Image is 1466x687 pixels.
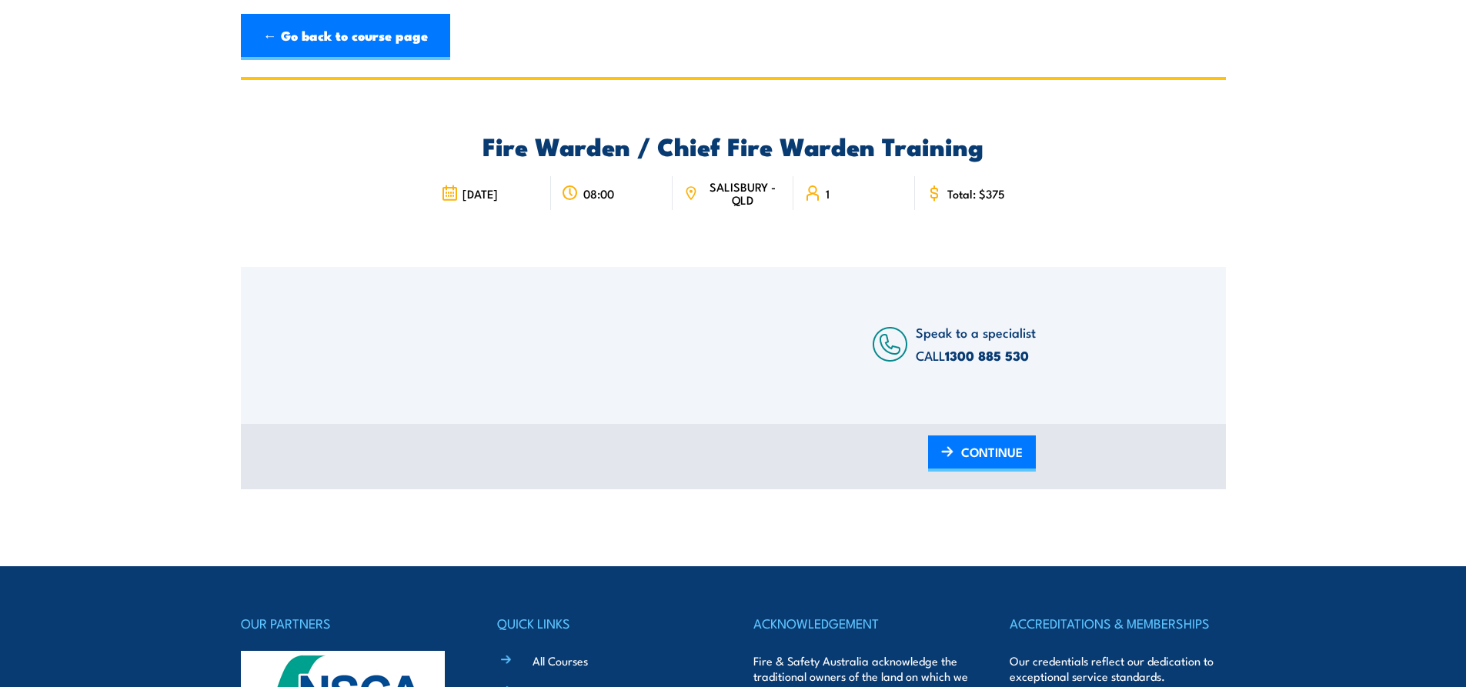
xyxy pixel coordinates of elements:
[961,432,1023,472] span: CONTINUE
[945,345,1029,365] a: 1300 885 530
[241,14,450,60] a: ← Go back to course page
[497,612,713,634] h4: QUICK LINKS
[928,435,1036,472] a: CONTINUE
[826,187,830,200] span: 1
[1010,653,1225,684] p: Our credentials reflect our dedication to exceptional service standards.
[430,135,1036,156] h2: Fire Warden / Chief Fire Warden Training
[533,652,588,669] a: All Courses
[463,187,498,200] span: [DATE]
[1010,612,1225,634] h4: ACCREDITATIONS & MEMBERSHIPS
[703,180,783,206] span: SALISBURY - QLD
[947,187,1005,200] span: Total: $375
[583,187,614,200] span: 08:00
[753,612,969,634] h4: ACKNOWLEDGEMENT
[916,322,1036,365] span: Speak to a specialist CALL
[241,612,456,634] h4: OUR PARTNERS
